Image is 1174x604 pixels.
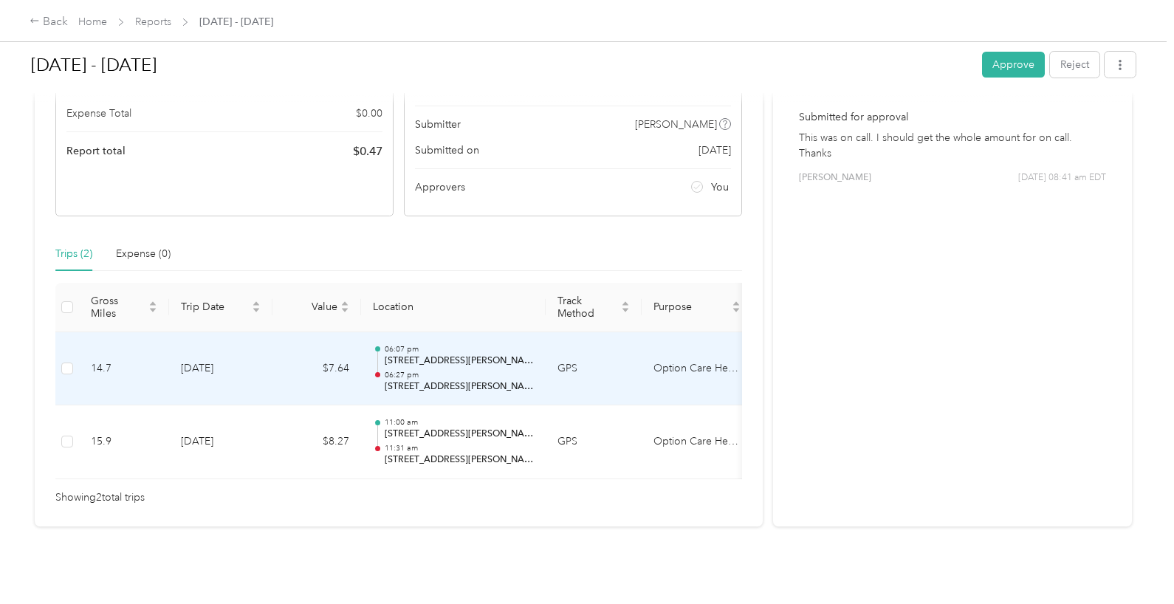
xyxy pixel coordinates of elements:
[1091,521,1174,604] iframe: Everlance-gr Chat Button Frame
[199,14,273,30] span: [DATE] - [DATE]
[642,405,752,479] td: Option Care Health
[635,117,717,132] span: [PERSON_NAME]
[181,301,249,313] span: Trip Date
[135,16,171,28] a: Reports
[169,283,272,332] th: Trip Date
[252,299,261,308] span: caret-up
[91,295,145,320] span: Gross Miles
[66,106,131,121] span: Expense Total
[642,283,752,332] th: Purpose
[415,143,479,158] span: Submitted on
[169,405,272,479] td: [DATE]
[272,283,361,332] th: Value
[546,405,642,479] td: GPS
[169,332,272,406] td: [DATE]
[799,171,871,185] span: [PERSON_NAME]
[31,47,972,83] h1: Sep 1 - 30, 2025
[148,306,157,315] span: caret-down
[356,106,382,121] span: $ 0.00
[385,380,534,394] p: [STREET_ADDRESS][PERSON_NAME]
[711,179,729,195] span: You
[252,306,261,315] span: caret-down
[79,405,169,479] td: 15.9
[284,301,337,313] span: Value
[642,332,752,406] td: Option Care Health
[546,332,642,406] td: GPS
[546,283,642,332] th: Track Method
[148,299,157,308] span: caret-up
[385,354,534,368] p: [STREET_ADDRESS][PERSON_NAME]
[272,405,361,479] td: $8.27
[272,332,361,406] td: $7.64
[1050,52,1099,78] button: Reject
[698,143,731,158] span: [DATE]
[732,299,741,308] span: caret-up
[385,453,534,467] p: [STREET_ADDRESS][PERSON_NAME]
[353,143,382,160] span: $ 0.47
[79,283,169,332] th: Gross Miles
[361,283,546,332] th: Location
[621,306,630,315] span: caret-down
[799,109,1106,125] p: Submitted for approval
[385,344,534,354] p: 06:07 pm
[116,246,171,262] div: Expense (0)
[415,179,465,195] span: Approvers
[621,299,630,308] span: caret-up
[799,130,1106,161] p: This was on call. I should get the whole amount for on call. Thanks
[55,490,145,506] span: Showing 2 total trips
[78,16,107,28] a: Home
[79,332,169,406] td: 14.7
[385,443,534,453] p: 11:31 am
[30,13,68,31] div: Back
[653,301,729,313] span: Purpose
[982,52,1045,78] button: Approve
[415,117,461,132] span: Submitter
[385,428,534,441] p: [STREET_ADDRESS][PERSON_NAME]
[732,306,741,315] span: caret-down
[55,246,92,262] div: Trips (2)
[385,370,534,380] p: 06:27 pm
[66,143,126,159] span: Report total
[340,299,349,308] span: caret-up
[385,417,534,428] p: 11:00 am
[1018,171,1106,185] span: [DATE] 08:41 am EDT
[340,306,349,315] span: caret-down
[557,295,618,320] span: Track Method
